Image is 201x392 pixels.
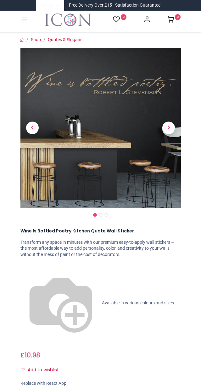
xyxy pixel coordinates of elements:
[162,122,175,134] span: Next
[31,37,41,42] a: Shop
[157,72,181,184] a: Next
[69,2,160,8] div: Free Delivery Over £15 - Satisfaction Guarantee
[20,228,181,234] h1: Wine Is Bottled Poetry Kitchen Quote Wall Sticker
[48,37,82,42] a: Quotes & Slogans
[20,263,101,343] img: color-wheel.png
[143,18,150,23] a: Account Info
[113,16,127,24] a: 0
[167,18,181,23] a: 0
[21,367,25,372] i: Add to wishlist
[26,122,39,134] span: Previous
[20,380,181,387] div: Replace with React App.
[45,14,91,26] a: Logo of Icon Wall Stickers
[41,2,59,8] a: Trustpilot
[45,14,91,26] img: Icon Wall Stickers
[121,14,127,20] sup: 0
[20,239,181,258] p: Transform any space in minutes with our premium easy-to-apply wall stickers — the most affordable...
[20,365,64,375] button: Add to wishlistAdd to wishlist
[20,72,45,184] a: Previous
[20,351,40,360] span: £
[25,351,40,360] span: 10.98
[20,48,181,208] img: Wine Is Bottled Poetry Kitchen Quote Wall Sticker
[175,14,181,20] sup: 0
[102,300,175,305] span: Available in various colours and sizes.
